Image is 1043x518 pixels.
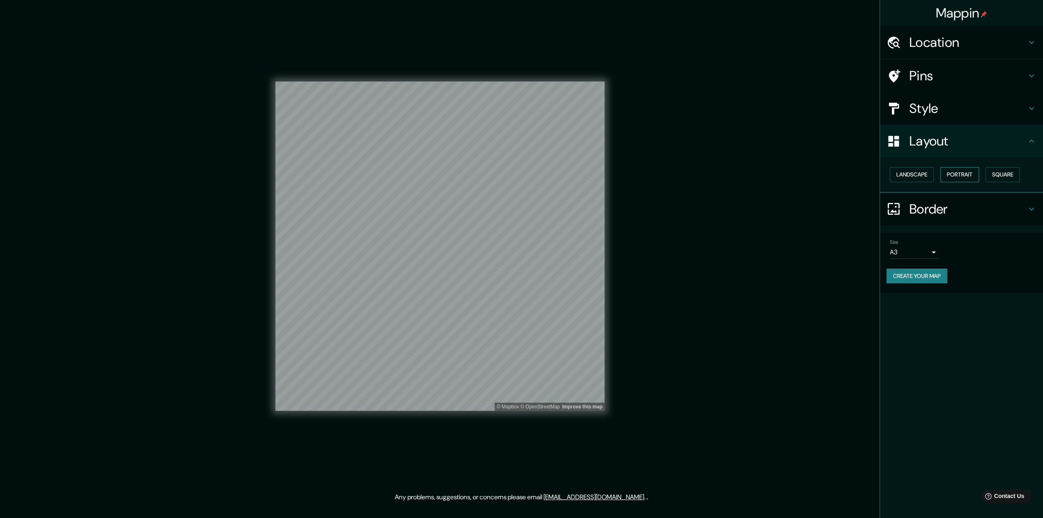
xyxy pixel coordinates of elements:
[562,404,603,410] a: Map feedback
[909,68,1027,84] h4: Pins
[880,26,1043,59] div: Location
[981,11,987,18] img: pin-icon.png
[890,238,898,245] label: Size
[909,201,1027,217] h4: Border
[275,82,605,411] canvas: Map
[909,34,1027,51] h4: Location
[544,493,644,501] a: [EMAIL_ADDRESS][DOMAIN_NAME]
[936,5,988,21] h4: Mappin
[647,492,648,502] div: .
[887,269,947,284] button: Create your map
[880,125,1043,157] div: Layout
[880,193,1043,225] div: Border
[645,492,647,502] div: .
[497,404,519,410] a: Mapbox
[890,246,939,259] div: A3
[909,133,1027,149] h4: Layout
[940,167,979,182] button: Portrait
[890,167,934,182] button: Landscape
[880,60,1043,92] div: Pins
[880,92,1043,125] div: Style
[986,167,1020,182] button: Square
[395,492,645,502] p: Any problems, suggestions, or concerns please email .
[909,100,1027,117] h4: Style
[970,486,1034,509] iframe: Help widget launcher
[520,404,560,410] a: OpenStreetMap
